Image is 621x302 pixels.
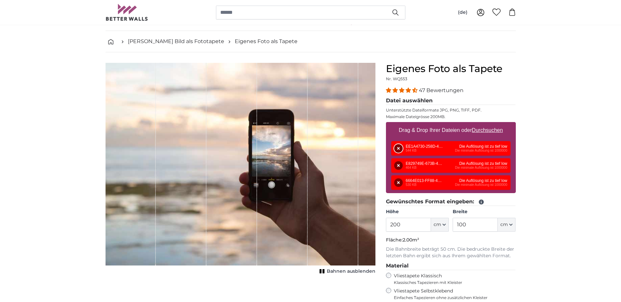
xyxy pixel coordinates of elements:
[498,218,515,232] button: cm
[472,127,503,133] u: Durchsuchen
[235,38,298,45] a: Eigenes Foto als Tapete
[386,108,516,113] p: Unterstützte Dateiformate JPG, PNG, TIFF, PDF.
[394,280,510,285] span: Klassisches Tapezieren mit Kleister
[396,124,506,137] label: Drag & Drop Ihrer Dateien oder
[386,114,516,119] p: Maximale Dateigrösse 200MB.
[128,38,224,45] a: [PERSON_NAME] Bild als Fototapete
[394,273,510,285] label: Vliestapete Klassisch
[386,262,516,270] legend: Material
[431,218,449,232] button: cm
[500,221,508,228] span: cm
[394,288,516,300] label: Vliestapete Selbstklebend
[453,7,473,18] button: (de)
[386,198,516,206] legend: Gewünschtes Format eingeben:
[327,268,375,275] span: Bahnen ausblenden
[386,209,449,215] label: Höhe
[386,87,419,93] span: 4.38 stars
[106,63,375,276] div: 1 of 1
[106,4,148,21] img: Betterwalls
[453,209,515,215] label: Breite
[403,237,419,243] span: 2.00m²
[386,63,516,75] h1: Eigenes Foto als Tapete
[434,221,441,228] span: cm
[419,87,464,93] span: 47 Bewertungen
[394,295,516,300] span: Einfaches Tapezieren ohne zusätzlichen Kleister
[386,97,516,105] legend: Datei auswählen
[386,76,407,81] span: Nr. WQ553
[386,237,516,243] p: Fläche:
[106,31,516,52] nav: breadcrumbs
[318,267,375,276] button: Bahnen ausblenden
[386,246,516,259] p: Die Bahnbreite beträgt 50 cm. Die bedruckte Breite der letzten Bahn ergibt sich aus Ihrem gewählt...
